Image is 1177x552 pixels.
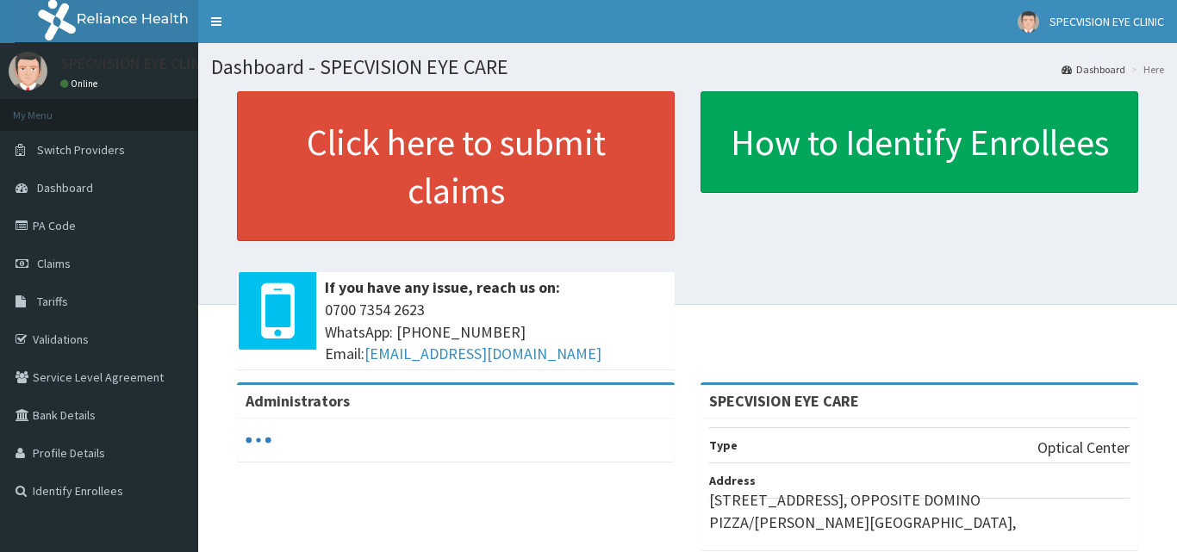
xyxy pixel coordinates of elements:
b: If you have any issue, reach us on: [325,277,560,297]
span: Dashboard [37,180,93,195]
img: User Image [1018,11,1039,33]
span: SPECVISION EYE CLINIC [1049,14,1164,29]
a: Click here to submit claims [237,91,675,241]
span: Switch Providers [37,142,125,158]
h1: Dashboard - SPECVISION EYE CARE [211,56,1164,78]
a: [EMAIL_ADDRESS][DOMAIN_NAME] [364,344,601,363]
b: Administrators [246,391,350,411]
p: Optical Center [1037,437,1130,459]
b: Address [709,473,756,488]
a: How to Identify Enrollees [701,91,1138,193]
p: SPECVISION EYE CLINIC [60,56,215,71]
a: Online [60,78,102,90]
span: 0700 7354 2623 WhatsApp: [PHONE_NUMBER] Email: [325,299,666,365]
svg: audio-loading [246,427,271,453]
li: Here [1127,62,1164,77]
p: [STREET_ADDRESS], OPPOSITE DOMINO PIZZA/[PERSON_NAME][GEOGRAPHIC_DATA], [709,489,1130,533]
span: Claims [37,256,71,271]
b: Type [709,437,738,453]
img: User Image [9,52,47,90]
span: Tariffs [37,294,68,309]
a: Dashboard [1062,62,1125,77]
strong: SPECVISION EYE CARE [709,391,859,411]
